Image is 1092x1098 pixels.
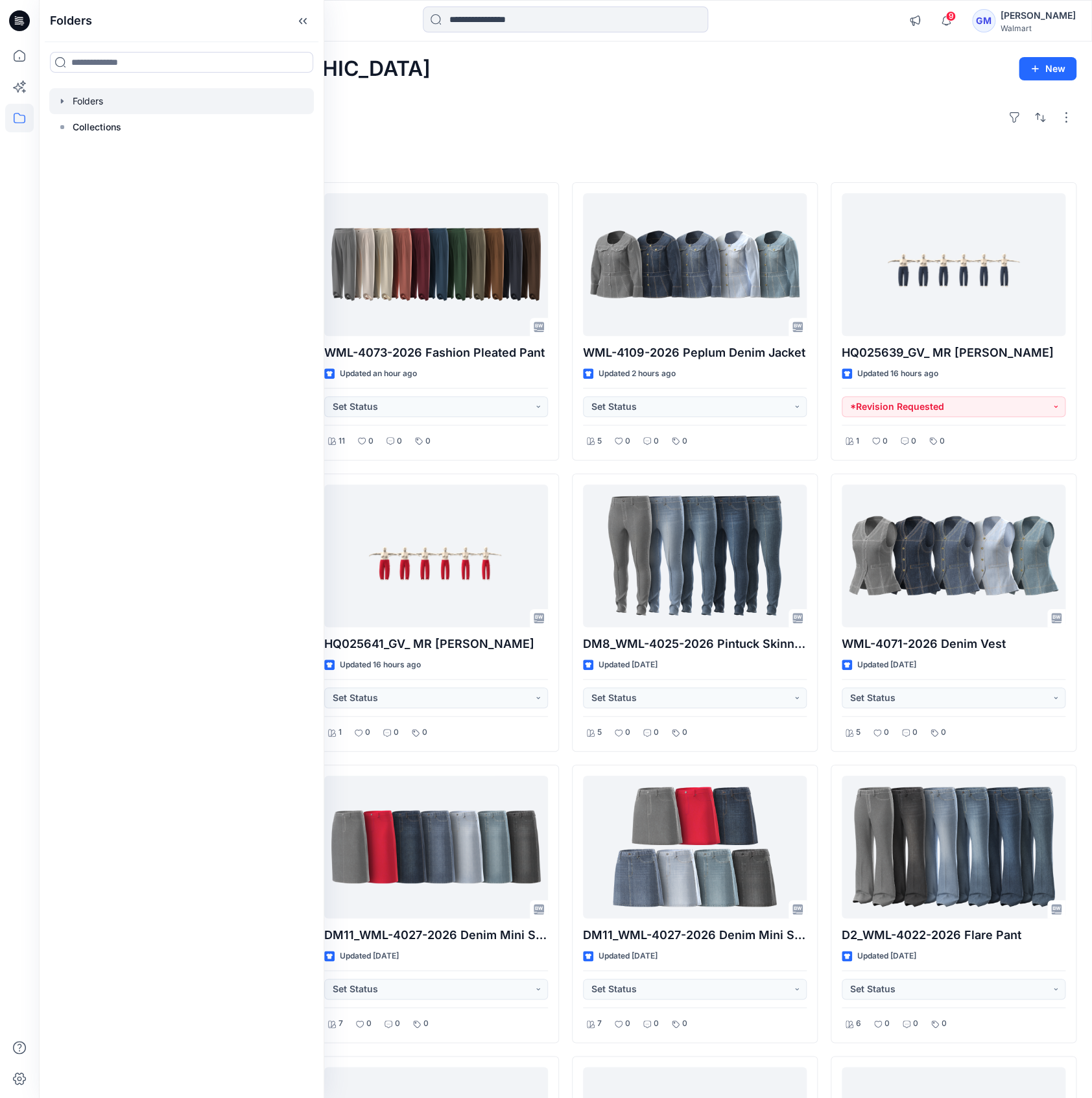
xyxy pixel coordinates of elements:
p: 0 [884,726,889,739]
p: Updated [DATE] [599,949,658,963]
p: Updated [DATE] [340,949,399,963]
a: HQ025641_GV_ MR Barrel Leg Jean [324,484,548,627]
p: 0 [397,435,402,448]
div: Walmart [1001,23,1076,33]
p: HQ025639_GV_ MR [PERSON_NAME] [842,344,1065,362]
p: 0 [682,1017,687,1031]
a: WML-4109-2026 Peplum Denim Jacket [583,193,807,336]
p: 1 [338,726,342,739]
p: 0 [625,726,630,739]
p: 6 [856,1017,861,1031]
p: 0 [365,726,370,739]
p: 0 [682,435,687,448]
p: 0 [883,435,888,448]
p: D2_WML-4022-2026 Flare Pant [842,926,1065,944]
p: 0 [395,1017,400,1031]
p: 5 [597,435,602,448]
p: Updated 2 hours ago [599,367,676,381]
p: WML-4073-2026 Fashion Pleated Pant [324,344,548,362]
p: 1 [856,435,859,448]
p: 0 [912,726,918,739]
p: 0 [940,435,945,448]
p: 0 [654,435,659,448]
p: Collections [73,119,121,135]
p: 0 [625,435,630,448]
p: Updated 16 hours ago [340,658,421,672]
p: 0 [941,726,946,739]
p: Updated [DATE] [857,658,916,672]
p: 7 [338,1017,343,1031]
div: [PERSON_NAME] [1001,8,1076,23]
p: 0 [682,726,687,739]
p: 0 [654,1017,659,1031]
p: DM11_WML-4027-2026 Denim Mini Skirt_Opt2 [324,926,548,944]
p: 0 [366,1017,372,1031]
p: DM11_WML-4027-2026 Denim Mini Skirt_Opt1 [583,926,807,944]
p: 5 [856,726,861,739]
button: New [1019,57,1076,80]
p: DM8_WML-4025-2026 Pintuck Skinny Jeans [583,635,807,653]
p: 0 [942,1017,947,1031]
a: DM11_WML-4027-2026 Denim Mini Skirt_Opt1 [583,776,807,918]
p: Updated [DATE] [599,658,658,672]
p: 0 [394,726,399,739]
a: HQ025639_GV_ MR Barrel Leg Jean [842,193,1065,336]
p: HQ025641_GV_ MR [PERSON_NAME] [324,635,548,653]
p: 11 [338,435,345,448]
p: 0 [625,1017,630,1031]
p: Updated [DATE] [857,949,916,963]
a: DM11_WML-4027-2026 Denim Mini Skirt_Opt2 [324,776,548,918]
a: D2_WML-4022-2026 Flare Pant [842,776,1065,918]
span: 9 [945,11,956,21]
p: 0 [368,435,374,448]
p: 0 [422,726,427,739]
p: Updated 16 hours ago [857,367,938,381]
p: WML-4109-2026 Peplum Denim Jacket [583,344,807,362]
p: 5 [597,726,602,739]
p: 0 [911,435,916,448]
p: 0 [654,726,659,739]
p: WML-4071-2026 Denim Vest [842,635,1065,653]
p: 0 [913,1017,918,1031]
a: DM8_WML-4025-2026 Pintuck Skinny Jeans [583,484,807,627]
p: 0 [423,1017,429,1031]
p: 0 [884,1017,890,1031]
a: WML-4073-2026 Fashion Pleated Pant [324,193,548,336]
div: GM [972,9,995,32]
a: WML-4071-2026 Denim Vest [842,484,1065,627]
p: Updated an hour ago [340,367,417,381]
p: 0 [425,435,431,448]
p: 7 [597,1017,602,1031]
h4: Styles [54,154,1076,169]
